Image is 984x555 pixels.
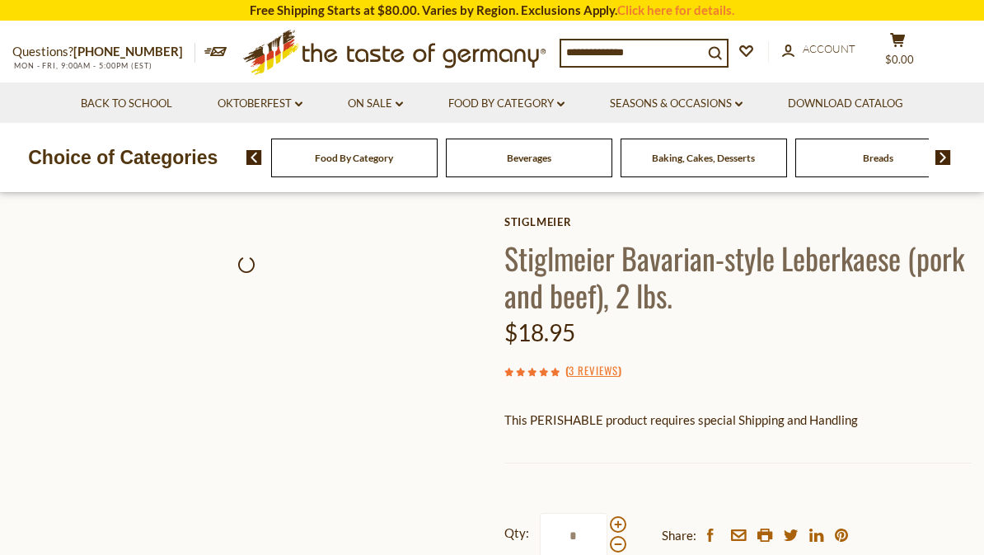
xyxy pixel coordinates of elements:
img: previous arrow [246,150,262,165]
img: next arrow [935,150,951,165]
a: Click here for details. [617,2,734,17]
h1: Stiglmeier Bavarian-style Leberkaese (pork and beef), 2 lbs. [504,239,972,313]
a: Beverages [507,152,551,164]
a: Stiglmeier [504,215,972,228]
a: On Sale [348,95,403,113]
span: Account [803,42,855,55]
span: ( ) [565,362,621,379]
a: Download Catalog [788,95,903,113]
span: MON - FRI, 9:00AM - 5:00PM (EST) [12,61,152,70]
p: Questions? [12,41,195,63]
a: Baking, Cakes, Desserts [652,152,755,164]
a: Oktoberfest [218,95,302,113]
span: $0.00 [885,53,914,66]
a: [PHONE_NUMBER] [73,44,183,59]
a: Breads [863,152,893,164]
a: Seasons & Occasions [610,95,743,113]
a: Account [782,40,855,59]
p: This PERISHABLE product requires special Shipping and Handling [504,410,972,430]
strong: Qty: [504,523,529,543]
span: Share: [662,525,696,546]
a: 3 Reviews [569,362,618,380]
a: Food By Category [315,152,393,164]
li: We will ship this product in heat-protective packaging and ice. [520,443,972,463]
a: Back to School [81,95,172,113]
button: $0.00 [873,32,922,73]
a: Food By Category [448,95,565,113]
span: $18.95 [504,318,575,346]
